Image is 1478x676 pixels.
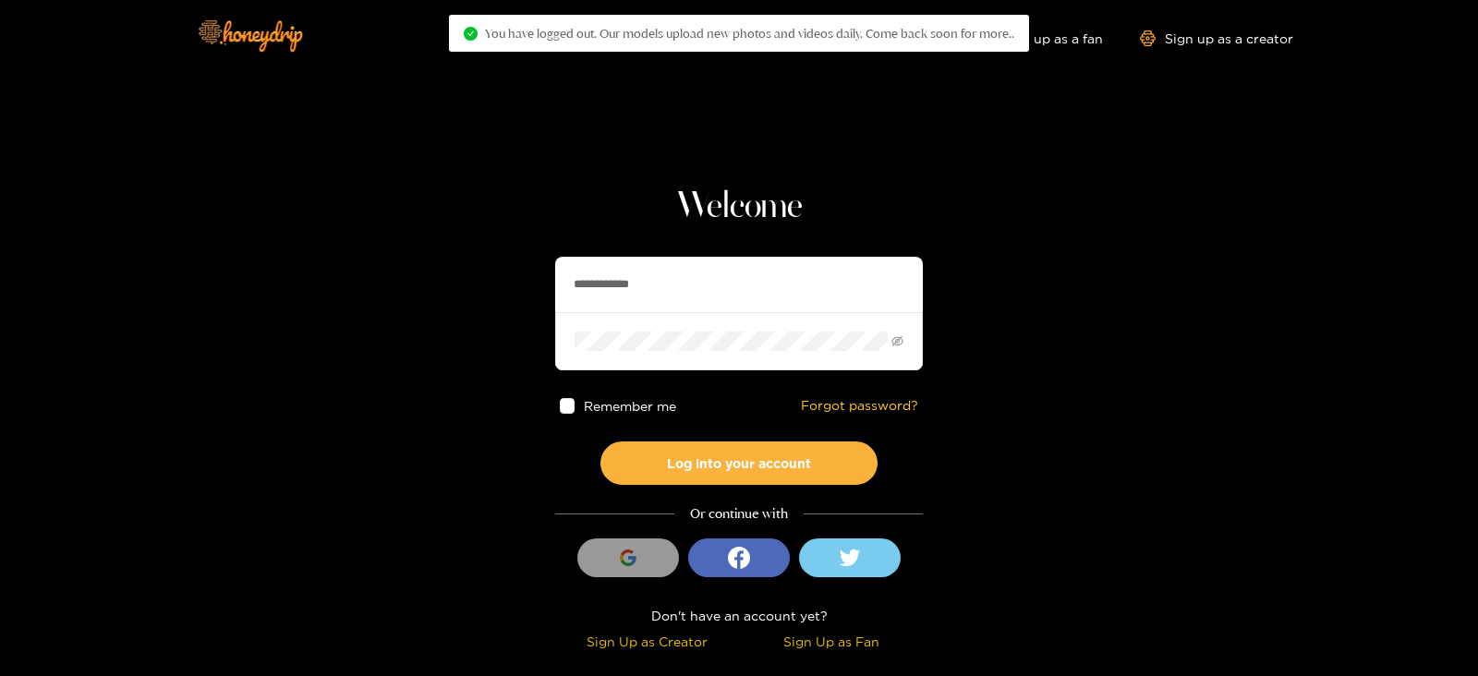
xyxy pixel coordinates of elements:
div: Don't have an account yet? [555,605,923,626]
span: Remember me [585,399,677,413]
span: check-circle [464,27,478,41]
span: eye-invisible [891,335,903,347]
button: Log into your account [600,441,878,485]
a: Forgot password? [801,398,918,414]
h1: Welcome [555,185,923,229]
div: Sign Up as Creator [560,631,734,652]
div: Or continue with [555,503,923,525]
span: You have logged out. Our models upload new photos and videos daily. Come back soon for more.. [485,26,1014,41]
a: Sign up as a creator [1140,30,1293,46]
div: Sign Up as Fan [744,631,918,652]
a: Sign up as a fan [976,30,1103,46]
